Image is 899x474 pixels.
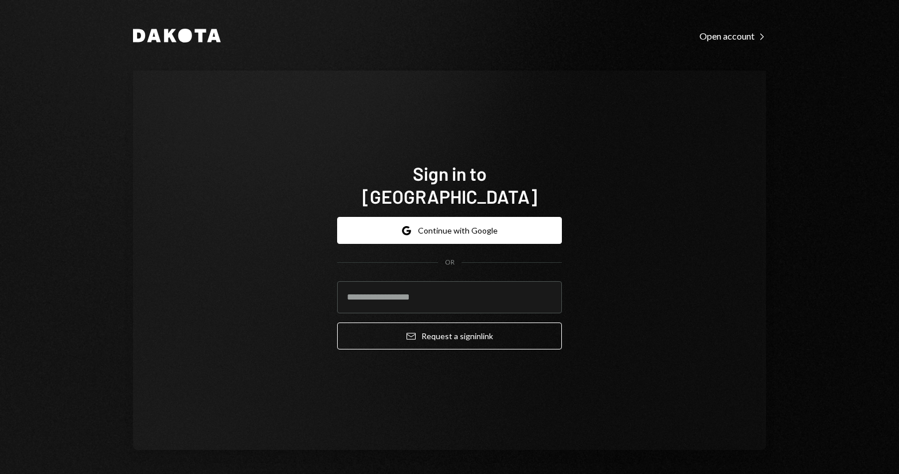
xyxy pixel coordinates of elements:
[337,217,562,244] button: Continue with Google
[337,162,562,208] h1: Sign in to [GEOGRAPHIC_DATA]
[337,323,562,349] button: Request a signinlink
[699,30,766,42] div: Open account
[445,258,455,267] div: OR
[699,29,766,42] a: Open account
